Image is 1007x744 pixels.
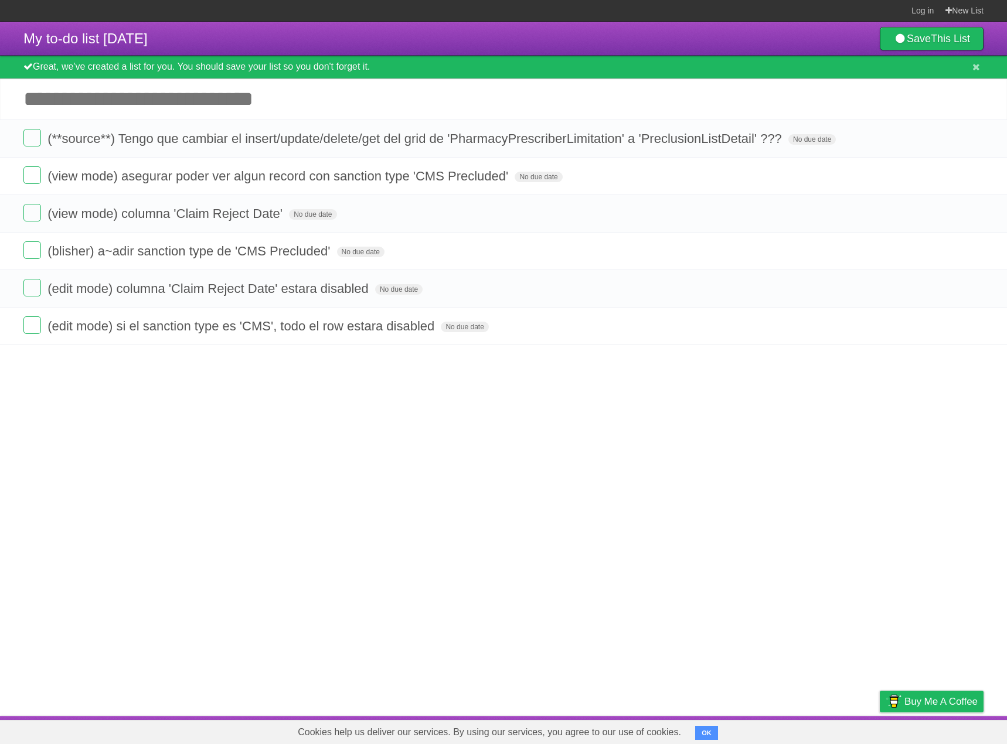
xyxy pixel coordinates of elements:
[880,27,984,50] a: SaveThis List
[47,169,511,183] span: (view mode) asegurar poder ver algun record con sanction type 'CMS Precluded'
[47,281,372,296] span: (edit mode) columna 'Claim Reject Date' estara disabled
[825,719,850,741] a: Terms
[47,131,785,146] span: (**source**) Tengo que cambiar el insert/update/delete/get del grid de 'PharmacyPrescriberLimitat...
[23,30,148,46] span: My to-do list [DATE]
[763,719,810,741] a: Developers
[289,209,336,220] span: No due date
[23,241,41,259] label: Done
[880,691,984,712] a: Buy me a coffee
[788,134,836,145] span: No due date
[23,316,41,334] label: Done
[910,719,984,741] a: Suggest a feature
[286,721,693,744] span: Cookies help us deliver our services. By using our services, you agree to our use of cookies.
[865,719,895,741] a: Privacy
[724,719,749,741] a: About
[47,206,285,221] span: (view mode) columna 'Claim Reject Date'
[515,172,562,182] span: No due date
[47,244,333,258] span: (blisher) a~adir sanction type de 'CMS Precluded'
[23,204,41,221] label: Done
[23,129,41,146] label: Done
[23,166,41,184] label: Done
[337,247,385,257] span: No due date
[47,319,437,333] span: (edit mode) si el sanction type es 'CMS', todo el row estara disabled
[886,691,901,711] img: Buy me a coffee
[931,33,970,45] b: This List
[375,284,423,295] span: No due date
[441,322,488,332] span: No due date
[695,726,718,740] button: OK
[23,279,41,296] label: Done
[904,691,978,712] span: Buy me a coffee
